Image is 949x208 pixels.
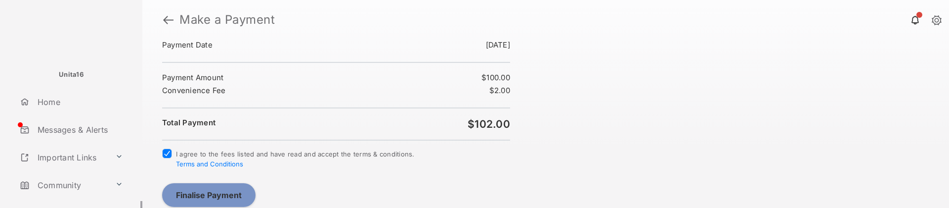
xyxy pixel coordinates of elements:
strong: Make a Payment [179,14,275,26]
a: Important Links [16,146,111,169]
p: Unita16 [59,70,84,80]
button: I agree to the fees listed and have read and accept the terms & conditions. [176,160,243,168]
a: Messages & Alerts [16,118,142,142]
span: I agree to the fees listed and have read and accept the terms & conditions. [176,150,415,168]
button: Finalise Payment [162,183,256,207]
a: Community [16,173,111,197]
a: Home [16,90,142,114]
